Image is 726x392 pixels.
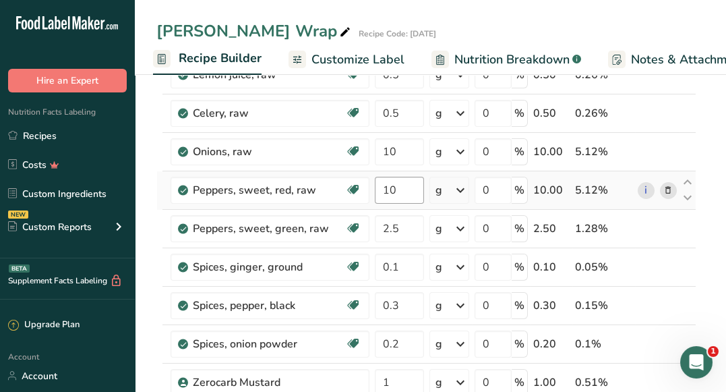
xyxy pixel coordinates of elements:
span: 1 [708,346,719,357]
div: g [435,336,442,352]
iframe: Intercom live chat [680,346,713,379]
div: g [435,105,442,121]
div: g [435,221,442,237]
div: 0.20 [533,336,570,352]
div: g [435,182,442,198]
div: 0.51% [575,374,632,391]
div: 0.15% [575,298,632,314]
div: 5.12% [575,144,632,160]
div: 5.12% [575,182,632,198]
span: Customize Label [311,51,404,69]
div: Lemon juice, raw [193,67,345,83]
a: Recipe Builder [153,43,262,76]
div: g [435,298,442,314]
div: 0.1% [575,336,632,352]
div: g [435,374,442,391]
div: 10.00 [533,182,570,198]
div: 1.28% [575,221,632,237]
div: Celery, raw [193,105,345,121]
span: Recipe Builder [179,49,262,67]
div: 0.26% [575,105,632,121]
div: NEW [8,211,28,219]
div: Upgrade Plan [8,318,80,332]
div: 2.50 [533,221,570,237]
div: 10.00 [533,144,570,160]
div: Peppers, sweet, green, raw [193,221,345,237]
div: 0.10 [533,259,570,275]
div: BETA [9,264,30,273]
span: Nutrition Breakdown [454,51,570,69]
div: Zerocarb Mustard [193,374,361,391]
div: 0.50 [533,67,570,83]
a: i [638,182,655,199]
div: Spices, onion powder [193,336,345,352]
div: Peppers, sweet, red, raw [193,182,345,198]
div: g [435,144,442,160]
div: Spices, pepper, black [193,298,345,314]
div: 0.05% [575,259,632,275]
div: Spices, ginger, ground [193,259,345,275]
button: Hire an Expert [8,69,127,92]
div: g [435,67,442,83]
div: Custom Reports [8,220,92,234]
div: Recipe Code: [DATE] [359,28,436,40]
div: g [435,259,442,275]
div: 0.26% [575,67,632,83]
div: 0.50 [533,105,570,121]
div: Onions, raw [193,144,345,160]
a: Customize Label [289,45,404,75]
div: 0.30 [533,298,570,314]
a: Nutrition Breakdown [431,45,581,75]
div: 1.00 [533,374,570,391]
div: [PERSON_NAME] Wrap [156,19,353,43]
